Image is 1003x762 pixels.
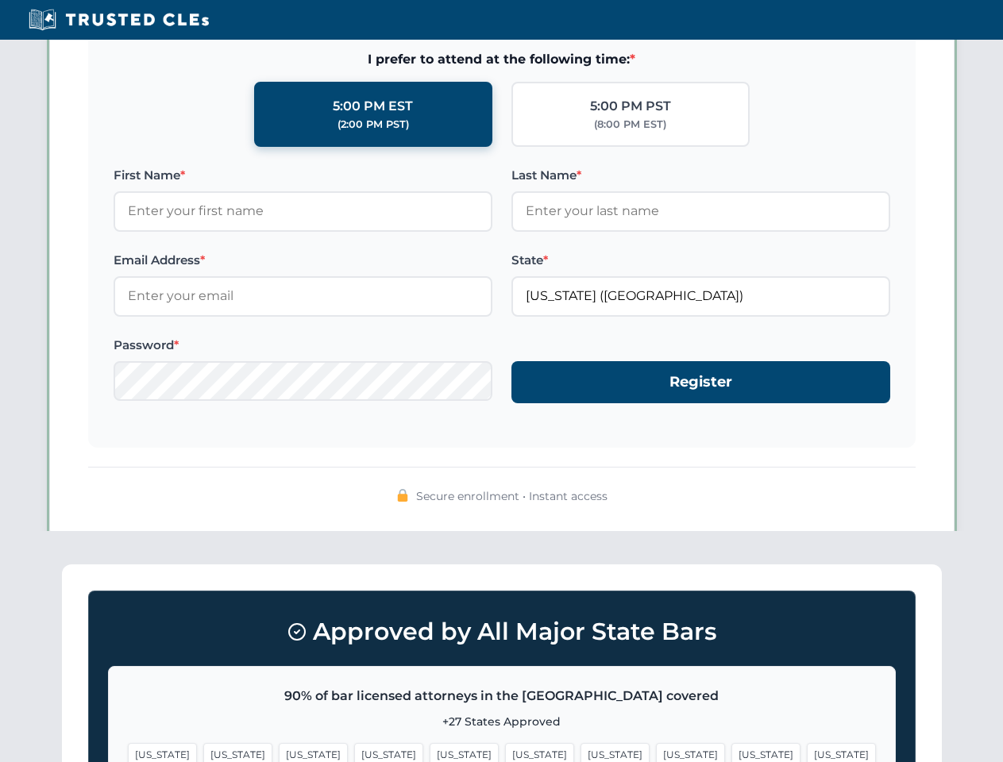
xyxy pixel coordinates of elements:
[114,276,492,316] input: Enter your email
[114,336,492,355] label: Password
[511,166,890,185] label: Last Name
[333,96,413,117] div: 5:00 PM EST
[114,191,492,231] input: Enter your first name
[114,251,492,270] label: Email Address
[24,8,214,32] img: Trusted CLEs
[416,487,608,505] span: Secure enrollment • Instant access
[338,117,409,133] div: (2:00 PM PST)
[511,191,890,231] input: Enter your last name
[128,713,876,730] p: +27 States Approved
[511,361,890,403] button: Register
[114,166,492,185] label: First Name
[594,117,666,133] div: (8:00 PM EST)
[114,49,890,70] span: I prefer to attend at the following time:
[108,610,896,653] h3: Approved by All Major State Bars
[396,489,409,502] img: 🔒
[511,251,890,270] label: State
[511,276,890,316] input: Florida (FL)
[590,96,671,117] div: 5:00 PM PST
[128,686,876,706] p: 90% of bar licensed attorneys in the [GEOGRAPHIC_DATA] covered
